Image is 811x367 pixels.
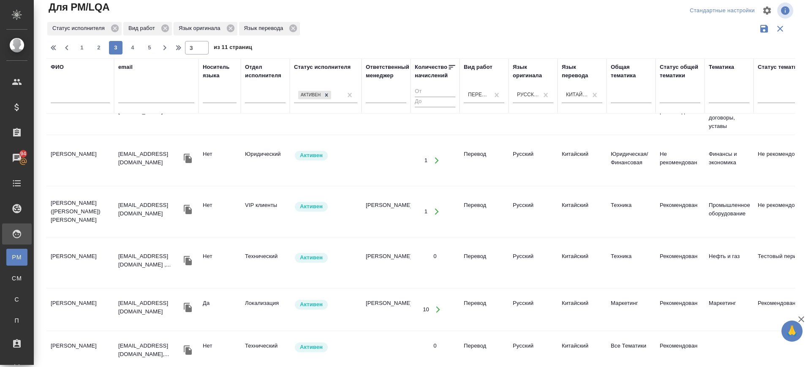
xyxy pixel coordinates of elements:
div: Язык перевода [239,22,300,35]
td: Промышленное оборудование [705,197,754,226]
p: Активен [300,202,323,211]
div: Язык перевода [562,63,602,80]
p: Активен [300,151,323,160]
td: [PERSON_NAME] [46,337,114,367]
span: Для PM/LQA [46,0,109,14]
td: Перевод [460,295,509,324]
td: Рекомендован [656,197,705,226]
td: Нефть и газ [705,248,754,277]
button: Открыть работы [428,152,445,169]
td: [PERSON_NAME] [46,146,114,175]
div: Рядовой исполнитель: назначай с учетом рейтинга [294,252,357,264]
div: 10 [423,305,429,314]
td: [PERSON_NAME] [362,197,411,226]
div: Китайский [566,91,588,98]
td: [PERSON_NAME] [46,248,114,277]
a: С [6,291,27,308]
input: До [415,97,455,107]
td: Техника [607,248,656,277]
div: Количество начислений [415,63,448,80]
td: Перевод [460,197,509,226]
td: Китайский [558,337,607,367]
p: Активен [300,253,323,262]
button: 🙏 [781,321,803,342]
div: Русский [517,91,539,98]
div: Язык оригинала [174,22,237,35]
td: [PERSON_NAME] ([PERSON_NAME]) [PERSON_NAME] [46,195,114,228]
div: Статус исполнителя [47,22,122,35]
td: Рекомендован [656,295,705,324]
td: Китайский [558,295,607,324]
td: Русский [509,197,558,226]
td: Нет [199,337,241,367]
td: Все Тематики [607,337,656,367]
div: Вид работ [123,22,172,35]
td: Русский [509,295,558,324]
div: Статус исполнителя [294,63,351,71]
span: 🙏 [785,322,799,340]
div: ФИО [51,63,64,71]
a: PM [6,249,27,266]
td: VIP клиенты [241,197,290,226]
td: Нет [199,248,241,277]
div: Тематика [709,63,734,71]
div: Активен [297,90,332,101]
div: 0 [433,252,436,261]
span: CM [11,274,23,283]
p: [EMAIL_ADDRESS][DOMAIN_NAME],... [118,342,182,359]
td: Китайский [558,146,607,175]
button: 1 [75,41,89,54]
div: Рядовой исполнитель: назначай с учетом рейтинга [294,342,357,353]
span: Посмотреть информацию [777,3,795,19]
td: Китайский [558,248,607,277]
div: Статус тематики [758,63,803,71]
div: Отдел исполнителя [245,63,286,80]
button: Скопировать [182,254,194,267]
td: Не рекомендован [656,146,705,175]
td: Маркетинг [705,295,754,324]
td: Русский [509,248,558,277]
td: Локализация [241,295,290,324]
div: Вид работ [464,63,493,71]
button: Скопировать [182,203,194,216]
div: Перевод [468,91,490,98]
div: Статус общей тематики [660,63,700,80]
td: Юридический [241,146,290,175]
td: Перевод [460,146,509,175]
p: Активен [300,300,323,309]
td: Русский [509,337,558,367]
button: 2 [92,41,106,54]
td: Да [199,295,241,324]
div: split button [688,4,757,17]
td: Русский [509,146,558,175]
td: Рекомендован [656,248,705,277]
span: С [11,295,23,304]
p: [EMAIL_ADDRESS][DOMAIN_NAME] [118,150,182,167]
td: Юридическая/Финансовая [607,146,656,175]
p: Язык перевода [244,24,286,33]
div: 0 [433,342,436,350]
button: Сохранить фильтры [756,21,772,37]
a: П [6,312,27,329]
td: Перевод [460,248,509,277]
div: Рядовой исполнитель: назначай с учетом рейтинга [294,150,357,161]
p: Активен [300,343,323,351]
div: Носитель языка [203,63,237,80]
button: Скопировать [182,344,194,356]
div: Рядовой исполнитель: назначай с учетом рейтинга [294,201,357,212]
div: Язык оригинала [513,63,553,80]
span: 5 [143,43,156,52]
td: Маркетинг [607,295,656,324]
td: Китайский [558,197,607,226]
button: Скопировать [182,152,194,165]
td: Техника [607,197,656,226]
div: Общая тематика [611,63,651,80]
td: Нет [199,197,241,226]
p: Язык оригинала [179,24,223,33]
td: [PERSON_NAME] [362,248,411,277]
button: Скопировать [182,301,194,314]
td: Финансы и экономика [705,146,754,175]
div: Ответственный менеджер [366,63,409,80]
span: из 11 страниц [214,42,252,54]
a: CM [6,270,27,287]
